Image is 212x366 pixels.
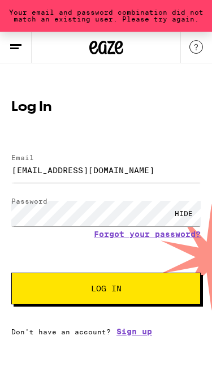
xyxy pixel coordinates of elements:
a: Forgot your password? [94,230,201,239]
div: Don't have an account? [11,327,201,336]
a: Sign up [116,327,152,336]
label: Email [11,154,34,161]
button: Log In [11,273,201,304]
div: HIDE [167,201,201,226]
span: Log In [91,285,122,292]
label: Password [11,197,47,205]
input: Email [11,157,201,183]
h1: Log In [11,101,201,114]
